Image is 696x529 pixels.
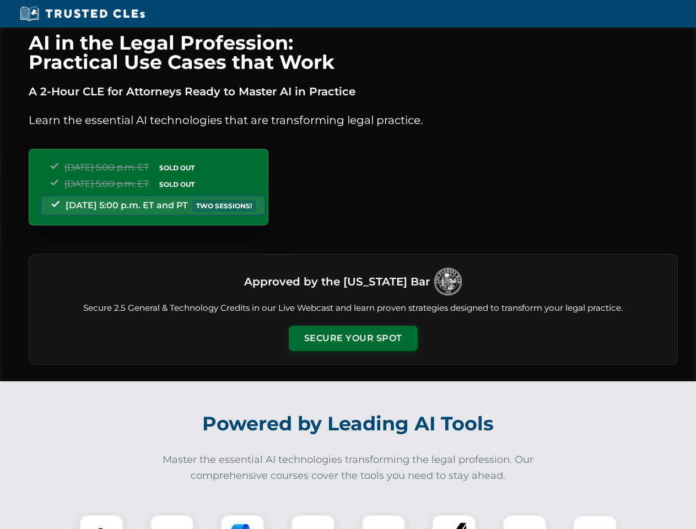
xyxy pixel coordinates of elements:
p: Secure 2.5 General & Technology Credits in our Live Webcast and learn proven strategies designed ... [42,302,664,315]
h2: Powered by Leading AI Tools [43,404,654,443]
button: Secure Your Spot [289,326,418,351]
img: Trusted CLEs [17,6,148,22]
img: Logo [434,268,462,295]
span: SOLD OUT [155,162,198,174]
span: SOLD OUT [155,179,198,190]
h3: Approved by the [US_STATE] Bar [244,272,430,292]
span: [DATE] 5:00 p.m. ET [64,179,149,189]
span: [DATE] 5:00 p.m. ET [64,162,149,172]
p: Master the essential AI technologies transforming the legal profession. Our comprehensive courses... [155,452,541,484]
p: A 2-Hour CLE for Attorneys Ready to Master AI in Practice [29,83,678,100]
p: Learn the essential AI technologies that are transforming legal practice. [29,111,678,129]
h1: AI in the Legal Profession: Practical Use Cases that Work [29,33,678,72]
